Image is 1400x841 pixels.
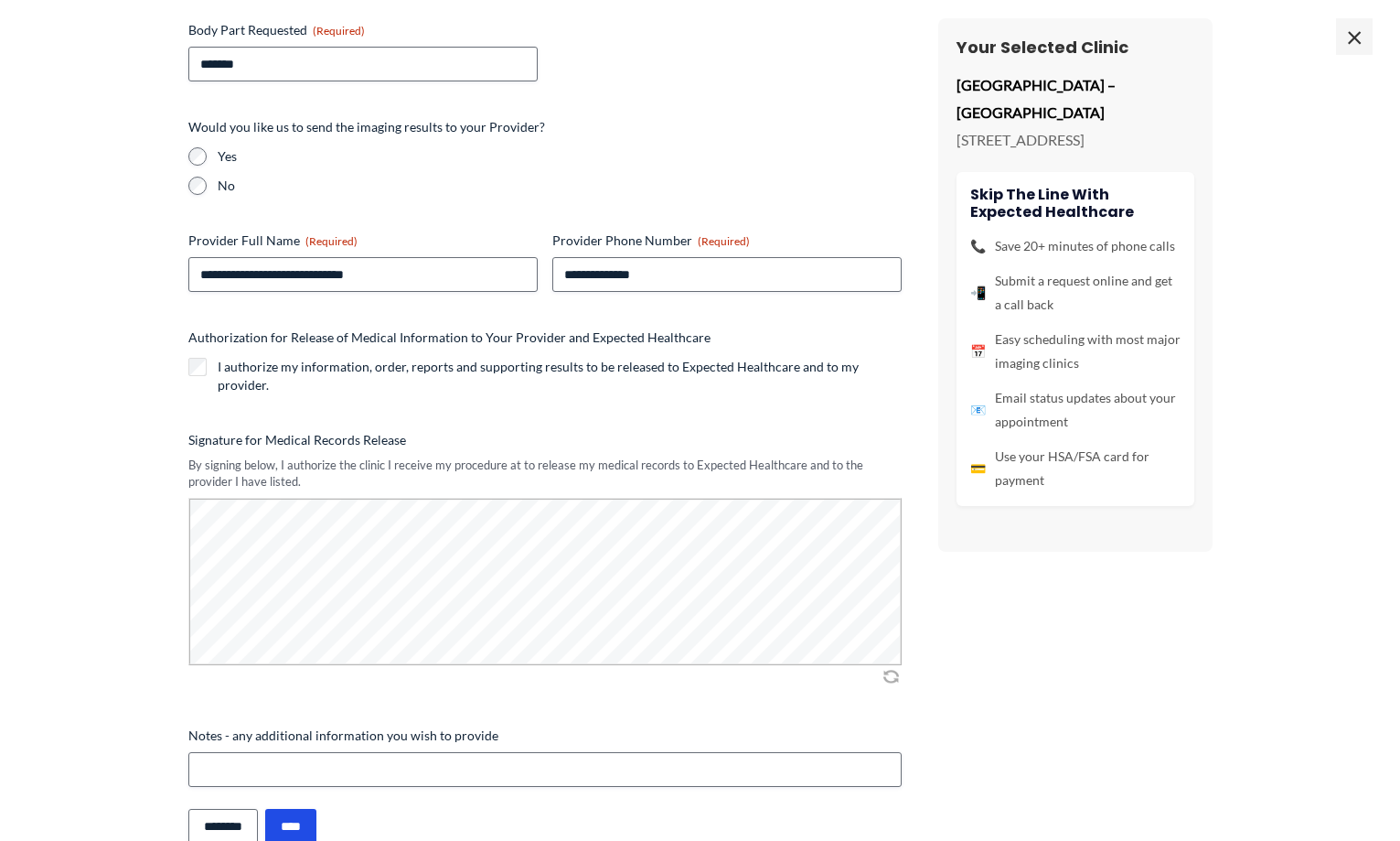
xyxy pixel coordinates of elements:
[698,234,750,248] span: (Required)
[218,147,902,166] label: Yes
[305,234,358,248] span: (Required)
[188,727,902,745] label: Notes - any additional information you wish to provide
[188,431,902,449] label: Signature for Medical Records Release
[188,457,902,491] div: By signing below, I authorize the clinic I receive my procedure at to release my medical records ...
[880,667,902,685] img: Clear Signature
[970,328,1181,375] li: Easy scheduling with most major imaging clinics
[970,445,1181,492] li: Use your HSA/FSA card for payment
[188,21,538,39] label: Body Part Requested
[970,281,986,305] span: 📲
[970,398,986,422] span: 📧
[1336,18,1373,55] span: ×
[970,269,1181,317] li: Submit a request online and get a call back
[552,232,902,250] label: Provider Phone Number
[188,329,711,347] legend: Authorization for Release of Medical Information to Your Provider and Expected Healthcare
[970,234,1181,258] li: Save 20+ minutes of phone calls
[970,457,986,480] span: 💳
[970,186,1181,221] h4: Skip the line with Expected Healthcare
[218,358,902,394] label: I authorize my information, order, reports and supporting results to be released to Expected Heal...
[970,234,986,258] span: 📞
[956,71,1194,125] p: [GEOGRAPHIC_DATA] – [GEOGRAPHIC_DATA]
[313,24,365,38] span: (Required)
[188,118,545,136] legend: Would you like us to send the imaging results to your Provider?
[970,340,986,363] span: 📅
[956,37,1194,58] h3: Your Selected Clinic
[956,126,1194,154] p: [STREET_ADDRESS]
[188,232,538,250] label: Provider Full Name
[970,386,1181,434] li: Email status updates about your appointment
[218,177,902,195] label: No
